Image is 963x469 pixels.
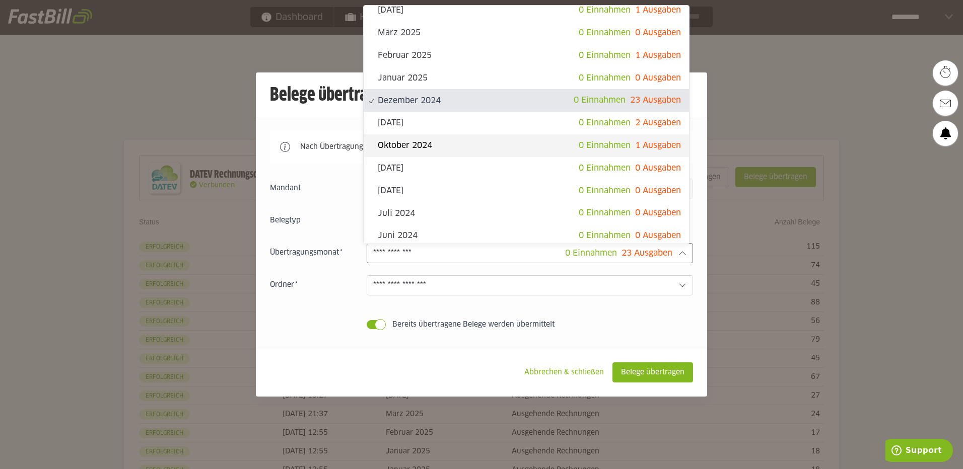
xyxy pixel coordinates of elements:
[364,224,689,247] sl-option: Juni 2024
[579,6,631,14] span: 0 Einnahmen
[516,362,612,382] sl-button: Abbrechen & schließen
[635,6,681,14] span: 1 Ausgaben
[574,96,626,104] span: 0 Einnahmen
[565,249,617,257] span: 0 Einnahmen
[579,231,631,240] span: 0 Einnahmen
[579,164,631,172] span: 0 Einnahmen
[579,74,631,82] span: 0 Einnahmen
[579,119,631,127] span: 0 Einnahmen
[635,164,681,172] span: 0 Ausgaben
[635,29,681,37] span: 0 Ausgaben
[579,187,631,195] span: 0 Einnahmen
[364,89,689,112] sl-option: Dezember 2024
[612,362,693,382] sl-button: Belege übertragen
[364,180,689,202] sl-option: [DATE]
[364,202,689,224] sl-option: Juli 2024
[579,141,631,149] span: 0 Einnahmen
[364,134,689,157] sl-option: Oktober 2024
[635,119,681,127] span: 2 Ausgaben
[270,320,693,330] sl-switch: Bereits übertragene Belege werden übermittelt
[635,187,681,195] span: 0 Ausgaben
[364,44,689,67] sl-option: Februar 2025
[364,157,689,180] sl-option: [DATE]
[579,209,631,217] span: 0 Einnahmen
[635,51,681,59] span: 1 Ausgaben
[579,29,631,37] span: 0 Einnahmen
[635,74,681,82] span: 0 Ausgaben
[622,249,672,257] span: 23 Ausgaben
[364,112,689,134] sl-option: [DATE]
[635,231,681,240] span: 0 Ausgaben
[635,209,681,217] span: 0 Ausgaben
[364,67,689,90] sl-option: Januar 2025
[579,51,631,59] span: 0 Einnahmen
[364,22,689,44] sl-option: März 2025
[635,141,681,149] span: 1 Ausgaben
[885,439,953,464] iframe: Öffnet ein Widget, in dem Sie weitere Informationen finden
[630,96,681,104] span: 23 Ausgaben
